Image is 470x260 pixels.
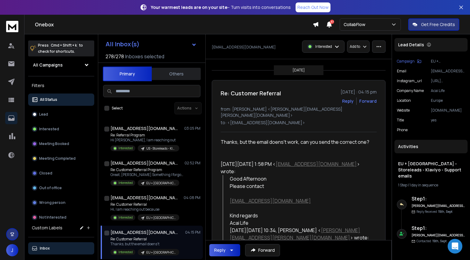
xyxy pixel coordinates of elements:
[431,59,465,64] p: EU + [GEOGRAPHIC_DATA] - Storeleads - Klaviyo - Support emails
[28,197,94,209] button: Wrong person
[230,182,372,190] div: Please contact
[230,197,311,204] a: [EMAIL_ADDRESS][DOMAIN_NAME]
[28,152,94,165] button: Meeting Completed
[394,140,468,153] div: Activities
[39,112,48,117] p: Lead
[28,167,94,179] button: Closed
[341,89,377,95] p: [DATE] : 04:15 pm
[412,233,465,238] h6: [PERSON_NAME][EMAIL_ADDRESS][PERSON_NAME][DOMAIN_NAME]
[184,195,200,200] p: 04:08 PM
[416,239,447,243] p: Contacted
[221,138,372,146] div: Thanks, but the email doens't work, can you send the correct one?
[32,225,62,231] h3: Custom Labels
[185,161,200,166] p: 02:52 PM
[152,67,201,81] button: Others
[151,4,291,10] p: – Turn visits into conversations
[421,21,455,28] p: Get Free Credits
[230,219,372,227] div: Acai Life
[40,246,50,251] p: Inbox
[431,78,465,83] p: [URL][DOMAIN_NAME]
[110,242,179,247] p: Thanks, but the email doens't
[39,185,62,190] p: Out of office
[438,209,453,214] span: 15th, Sept
[397,69,406,74] p: Email
[293,68,305,73] p: [DATE]
[397,98,411,103] p: location
[398,182,407,188] span: 1 Step
[276,161,357,167] a: [EMAIL_ADDRESS][DOMAIN_NAME]
[221,106,377,118] p: from: [PERSON_NAME] <[PERSON_NAME][EMAIL_ADDRESS][PERSON_NAME][DOMAIN_NAME]>
[118,250,133,254] p: Interested
[40,97,57,102] p: All Status
[28,138,94,150] button: Meeting Booked
[39,127,59,132] p: Interested
[397,59,421,64] button: Campaign
[110,172,184,177] p: Great, [PERSON_NAME] Something I forgot to
[230,212,372,219] div: Kind regards
[330,20,334,24] span: 37
[397,128,408,132] p: Phone
[146,181,176,185] p: EU + [GEOGRAPHIC_DATA] - Storeleads - Klaviyo - Support emails
[28,59,94,71] button: All Campaigns
[110,167,184,172] p: Re: Customer Referral Program
[185,230,200,235] p: 04:15 PM
[297,4,329,10] p: Reach Out Now
[412,195,465,202] h6: Step 1 :
[245,244,280,256] button: Forward
[110,195,178,201] h1: [EMAIL_ADDRESS][DOMAIN_NAME] +1
[431,118,465,123] p: yes
[28,108,94,120] button: Lead
[209,244,240,256] button: Reply
[110,237,179,242] p: Re: Customer Referral
[344,21,368,28] p: CollabFlow
[28,242,94,254] button: Inbox
[6,21,18,32] img: logo
[398,183,464,188] div: |
[118,215,133,220] p: Interested
[106,41,140,47] h1: All Inbox(s)
[28,123,94,135] button: Interested
[221,89,281,97] h1: Re: Customer Referral
[38,42,83,55] p: Press to check for shortcuts.
[412,204,465,208] h6: [PERSON_NAME][EMAIL_ADDRESS][PERSON_NAME][DOMAIN_NAME]
[39,141,69,146] p: Meeting Booked
[110,138,179,143] p: Hi [PERSON_NAME], I am reaching out
[398,161,464,179] h1: EU + [GEOGRAPHIC_DATA] - Storeleads - Klaviyo - Support emails
[39,200,65,205] p: Wrong person
[110,207,179,212] p: Hi, I am reaching out because
[50,42,78,49] span: Cmd + Shift + k
[184,126,200,131] p: 03:05 PM
[230,227,372,241] div: [DATE][DATE] 10:34, [PERSON_NAME] < > wrote:
[110,160,178,166] h1: [EMAIL_ADDRESS][DOMAIN_NAME] +1
[39,171,52,176] p: Closed
[6,244,18,256] button: J
[412,224,465,232] h6: Step 1 :
[33,62,63,68] h1: All Campaigns
[397,88,424,93] p: Company Name
[398,42,424,48] p: Lead Details
[101,38,202,50] button: All Inbox(s)
[397,108,410,113] p: website
[28,81,94,90] h3: Filters
[28,182,94,194] button: Out of office
[315,44,332,49] p: Interested
[408,18,459,31] button: Get Free Credits
[397,118,404,123] p: title
[432,239,447,243] span: 15th, Sept
[125,53,164,60] h3: Inboxes selected
[110,202,179,207] p: Re: Customer Referral
[110,229,178,235] h1: [EMAIL_ADDRESS][DOMAIN_NAME]
[106,53,124,60] span: 278 / 278
[146,216,176,220] p: EU + [GEOGRAPHIC_DATA] - Storeleads - Klaviyo - Support emails
[39,215,66,220] p: Not Interested
[431,98,465,103] p: Europe
[448,239,462,254] div: Open Intercom Messenger
[397,78,422,83] p: instagram_url
[118,181,133,185] p: Interested
[230,175,372,182] div: Good Afternoon
[146,146,176,151] p: US - Storeleads - Klaviyo - Support emails
[214,247,226,253] div: Reply
[342,98,354,104] button: Reply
